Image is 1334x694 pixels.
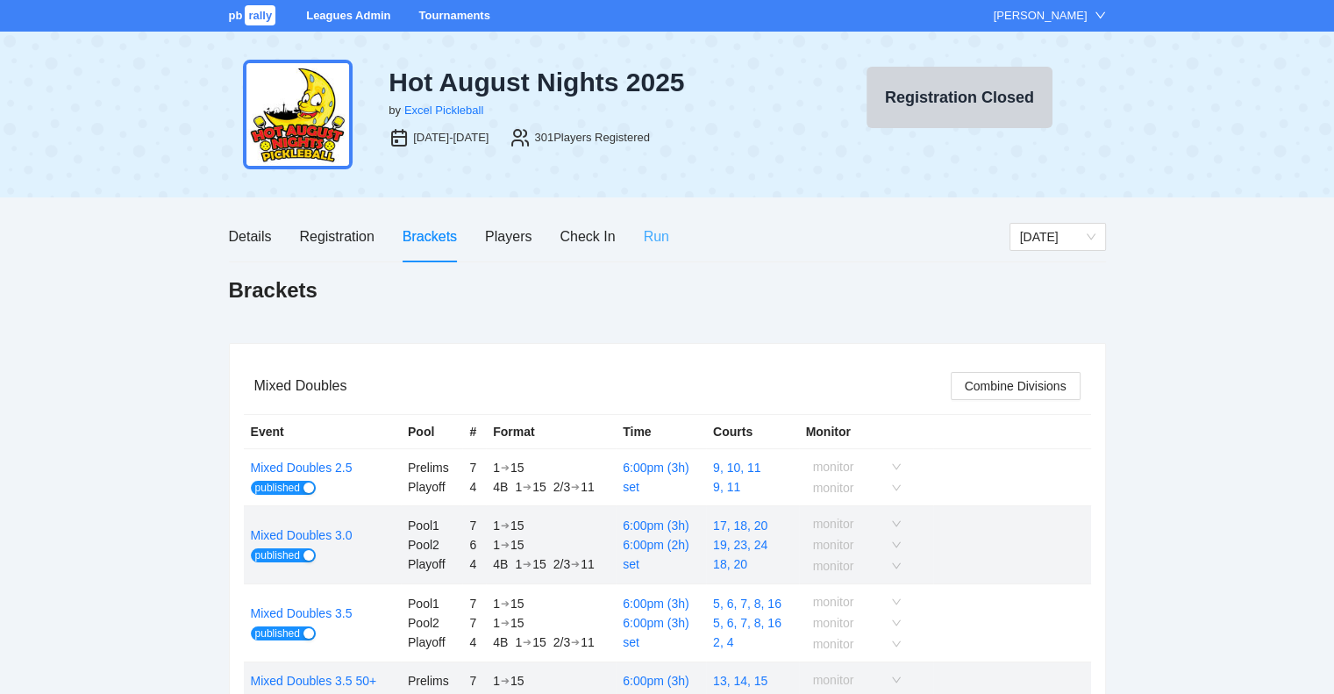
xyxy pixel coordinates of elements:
[251,461,353,475] a: Mixed Doubles 2.5
[623,635,639,649] a: set
[501,538,510,552] div: ➔
[493,422,609,441] div: Format
[229,9,243,22] span: pb
[515,633,522,652] div: 1
[510,516,524,535] div: 15
[713,461,761,475] a: 9, 10, 11
[389,102,401,119] div: by
[493,477,508,497] div: 4B
[255,548,300,562] span: published
[523,480,531,494] div: ➔
[623,674,688,688] a: 6:00pm (3h)
[713,557,747,571] a: 18, 20
[553,633,570,652] div: 2/3
[485,225,531,247] div: Players
[251,422,394,441] div: Event
[469,671,479,690] div: 7
[581,477,595,497] div: 11
[493,633,508,652] div: 4B
[408,594,455,613] div: Pool1
[581,633,595,652] div: 11
[806,422,926,441] div: Monitor
[867,67,1052,128] button: Registration Closed
[493,516,500,535] div: 1
[408,554,455,574] div: Playoff
[994,7,1088,25] div: [PERSON_NAME]
[245,5,275,25] span: rally
[523,635,531,649] div: ➔
[510,458,524,477] div: 15
[581,554,595,574] div: 11
[408,422,455,441] div: Pool
[532,633,546,652] div: 15
[408,633,455,652] div: Playoff
[404,104,483,117] a: Excel Pickleball
[713,597,781,611] a: 5, 6, 7, 8, 16
[560,225,615,247] div: Check In
[493,554,508,574] div: 4B
[510,535,524,554] div: 15
[408,613,455,633] div: Pool2
[713,635,733,649] a: 2, 4
[493,535,500,554] div: 1
[229,276,317,304] h1: Brackets
[403,225,457,247] div: Brackets
[515,477,522,497] div: 1
[469,535,479,554] div: 6
[501,674,510,688] div: ➔
[571,557,580,571] div: ➔
[1095,10,1106,21] span: down
[571,635,580,649] div: ➔
[229,225,272,247] div: Details
[408,516,455,535] div: Pool1
[510,671,524,690] div: 15
[413,129,489,147] div: [DATE]-[DATE]
[408,535,455,554] div: Pool2
[623,519,688,533] a: 6:00pm (3h)
[389,67,799,98] div: Hot August Nights 2025
[713,422,792,441] div: Courts
[532,477,546,497] div: 15
[713,480,740,494] a: 9, 11
[951,372,1081,400] button: Combine Divisions
[243,60,353,169] img: hot-aug.png
[623,480,639,494] a: set
[532,554,546,574] div: 15
[534,129,650,147] div: 301 Players Registered
[306,9,390,22] a: Leagues Admin
[515,554,522,574] div: 1
[251,528,353,542] a: Mixed Doubles 3.0
[469,422,479,441] div: #
[255,481,300,495] span: published
[1020,224,1095,250] span: Sunday
[501,519,510,533] div: ➔
[623,422,699,441] div: Time
[229,9,279,22] a: pbrally
[469,516,479,535] div: 7
[408,458,455,477] div: Prelims
[510,613,524,633] div: 15
[623,461,688,475] a: 6:00pm (3h)
[713,538,767,552] a: 19, 23, 24
[493,458,500,477] div: 1
[623,538,688,552] a: 6:00pm (2h)
[623,597,688,611] a: 6:00pm (3h)
[553,477,570,497] div: 2/3
[510,594,524,613] div: 15
[623,616,688,630] a: 6:00pm (3h)
[469,613,479,633] div: 7
[523,557,531,571] div: ➔
[251,606,353,620] a: Mixed Doubles 3.5
[255,626,300,640] span: published
[469,594,479,613] div: 7
[644,225,669,247] div: Run
[469,477,479,497] div: 4
[965,376,1066,396] span: Combine Divisions
[713,519,767,533] a: 17, 18, 20
[299,225,374,247] div: Registration
[408,671,455,690] div: Prelims
[623,557,639,571] a: set
[469,554,479,574] div: 4
[493,671,500,690] div: 1
[251,674,377,688] a: Mixed Doubles 3.5 50+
